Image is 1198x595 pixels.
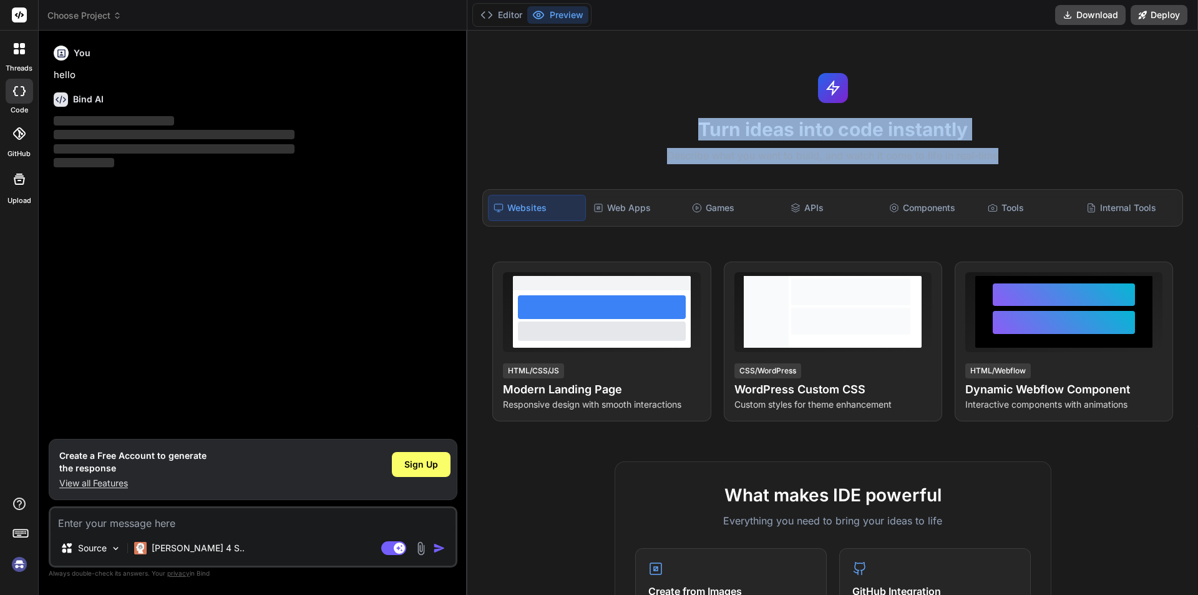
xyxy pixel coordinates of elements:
img: attachment [414,541,428,556]
p: Always double-check its answers. Your in Bind [49,568,457,579]
p: Custom styles for theme enhancement [734,398,932,411]
label: code [11,105,28,116]
button: Deploy [1131,5,1187,25]
img: signin [9,554,30,575]
div: Components [884,195,980,221]
img: Claude 4 Sonnet [134,542,147,554]
span: ‌ [54,158,114,167]
span: Choose Project [47,9,122,22]
label: threads [6,63,32,74]
div: HTML/CSS/JS [503,363,564,378]
label: GitHub [7,149,31,159]
button: Download [1055,5,1126,25]
label: Upload [7,195,31,206]
h4: Modern Landing Page [503,381,700,398]
div: Tools [983,195,1079,221]
img: Pick Models [110,543,121,554]
p: Everything you need to bring your ideas to life [635,513,1031,528]
h1: Create a Free Account to generate the response [59,450,207,475]
h6: Bind AI [73,93,104,106]
div: HTML/Webflow [965,363,1031,378]
p: Responsive design with smooth interactions [503,398,700,411]
img: icon [433,542,446,554]
h4: WordPress Custom CSS [734,381,932,398]
span: privacy [167,569,190,577]
h6: You [74,47,90,59]
h2: What makes IDE powerful [635,482,1031,508]
span: Sign Up [404,458,438,471]
h1: Turn ideas into code instantly [475,118,1191,140]
p: [PERSON_NAME] 4 S.. [152,542,245,554]
p: hello [54,68,455,82]
div: Games [687,195,783,221]
div: Internal Tools [1081,195,1177,221]
p: Source [78,542,107,554]
span: ‌ [54,130,295,139]
div: Web Apps [588,195,684,221]
div: Websites [488,195,585,221]
p: Interactive components with animations [965,398,1162,411]
div: APIs [786,195,882,221]
button: Preview [527,6,588,24]
h4: Dynamic Webflow Component [965,381,1162,398]
span: ‌ [54,144,295,154]
div: CSS/WordPress [734,363,801,378]
p: Describe what you want to build, and watch it come to life in real-time [475,148,1191,164]
p: View all Features [59,477,207,489]
button: Editor [475,6,527,24]
span: ‌ [54,116,174,125]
